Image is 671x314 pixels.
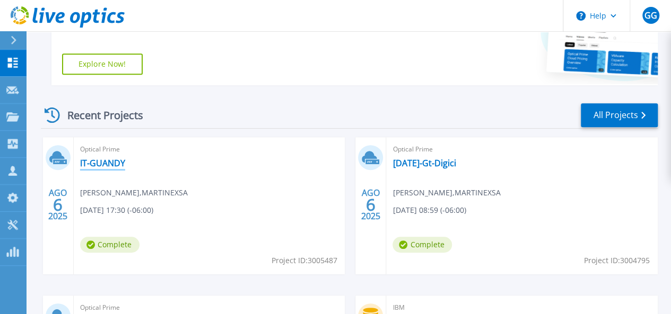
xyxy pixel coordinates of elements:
[53,200,63,209] span: 6
[393,158,456,168] a: [DATE]-Gt-Digici
[644,11,657,20] span: GG
[41,102,158,128] div: Recent Projects
[80,187,188,199] span: [PERSON_NAME] , MARTINEXSA
[581,103,658,127] a: All Projects
[80,204,153,216] span: [DATE] 17:30 (-06:00)
[393,302,651,313] span: IBM
[393,143,651,155] span: Optical Prime
[48,185,68,224] div: AGO 2025
[80,158,125,168] a: IT-GUANDY
[584,255,650,266] span: Project ID: 3004795
[62,53,143,75] a: Explore Now!
[271,255,337,266] span: Project ID: 3005487
[361,185,381,224] div: AGO 2025
[80,143,339,155] span: Optical Prime
[393,204,466,216] span: [DATE] 08:59 (-06:00)
[80,302,339,313] span: Optical Prime
[366,200,376,209] span: 6
[393,237,452,253] span: Complete
[393,187,500,199] span: [PERSON_NAME] , MARTINEXSA
[80,237,140,253] span: Complete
